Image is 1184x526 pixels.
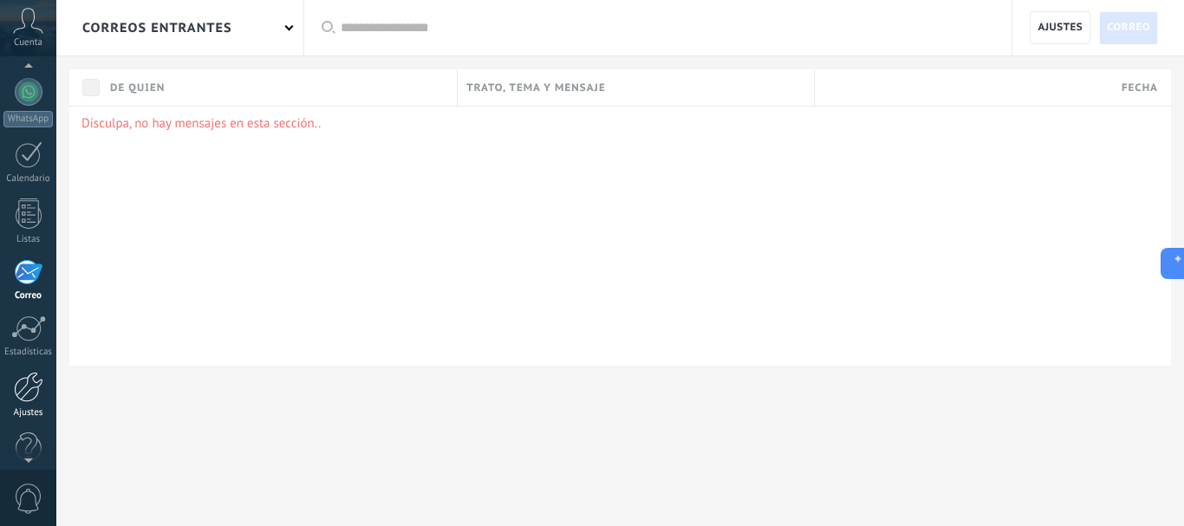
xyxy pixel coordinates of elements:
p: Disculpa, no hay mensajes en esta sección.. [81,115,1159,132]
div: Calendario [3,173,54,185]
span: Trato, tema y mensaje [466,80,605,96]
a: Ajustes [1030,11,1090,44]
div: Correo [3,290,54,302]
div: Estadísticas [3,347,54,358]
a: Correo [1099,11,1158,44]
div: WhatsApp [3,111,53,127]
span: Ajustes [1038,12,1083,43]
div: Ajustes [3,407,54,419]
span: Correo [1107,12,1150,43]
span: Cuenta [14,37,42,49]
span: De quien [110,80,165,96]
span: Fecha [1122,80,1158,96]
div: Listas [3,234,54,245]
